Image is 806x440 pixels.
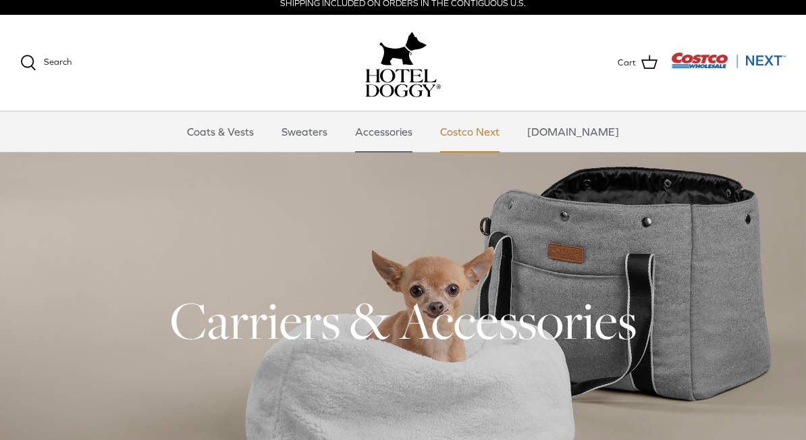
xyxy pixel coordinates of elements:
[365,70,441,98] img: hoteldoggycom
[618,55,657,72] a: Cart
[618,57,636,71] span: Cart
[44,57,72,67] span: Search
[20,55,72,72] a: Search
[365,29,441,98] a: hoteldoggy.com hoteldoggycom
[269,112,340,153] a: Sweaters
[428,112,512,153] a: Costco Next
[671,53,786,70] img: Costco Next
[515,112,631,153] a: [DOMAIN_NAME]
[671,61,786,72] a: Visit Costco Next
[379,29,427,70] img: hoteldoggy.com
[175,112,266,153] a: Coats & Vests
[20,288,786,354] h1: Carriers & Accessories
[343,112,425,153] a: Accessories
